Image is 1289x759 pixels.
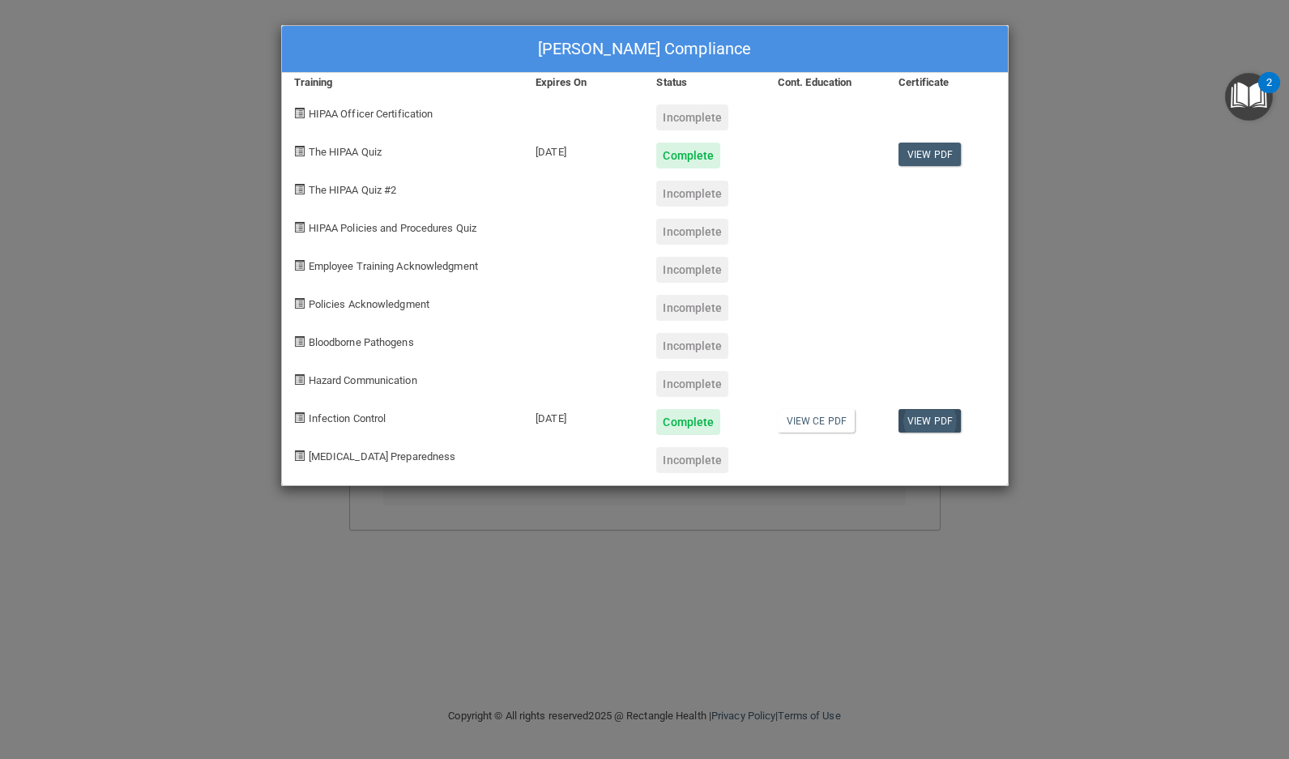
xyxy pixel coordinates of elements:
[523,130,644,168] div: [DATE]
[656,257,728,283] div: Incomplete
[656,219,728,245] div: Incomplete
[898,143,961,166] a: View PDF
[766,73,886,92] div: Cont. Education
[656,371,728,397] div: Incomplete
[523,397,644,435] div: [DATE]
[309,450,456,463] span: [MEDICAL_DATA] Preparedness
[656,295,728,321] div: Incomplete
[309,374,417,386] span: Hazard Communication
[886,73,1007,92] div: Certificate
[309,108,433,120] span: HIPAA Officer Certification
[309,336,414,348] span: Bloodborne Pathogens
[656,104,728,130] div: Incomplete
[309,184,397,196] span: The HIPAA Quiz #2
[309,222,476,234] span: HIPAA Policies and Procedures Quiz
[523,73,644,92] div: Expires On
[656,333,728,359] div: Incomplete
[309,298,429,310] span: Policies Acknowledgment
[282,73,524,92] div: Training
[309,146,382,158] span: The HIPAA Quiz
[1266,83,1272,104] div: 2
[282,26,1008,73] div: [PERSON_NAME] Compliance
[644,73,765,92] div: Status
[656,143,720,168] div: Complete
[898,409,961,433] a: View PDF
[309,260,478,272] span: Employee Training Acknowledgment
[1225,73,1273,121] button: Open Resource Center, 2 new notifications
[656,409,720,435] div: Complete
[656,181,728,207] div: Incomplete
[656,447,728,473] div: Incomplete
[778,409,855,433] a: View CE PDF
[309,412,386,424] span: Infection Control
